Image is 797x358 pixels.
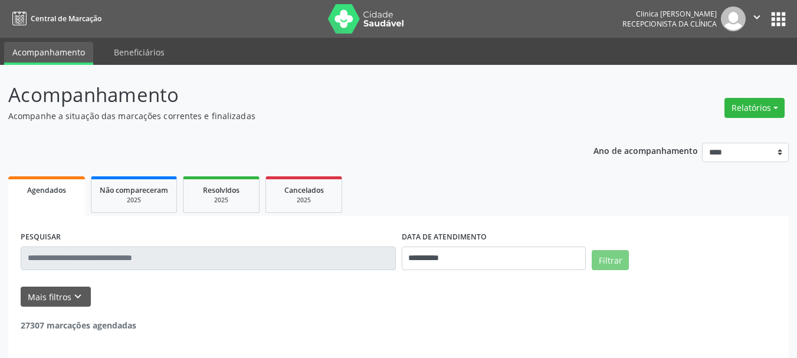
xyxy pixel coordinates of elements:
button:  [746,6,768,31]
span: Central de Marcação [31,14,101,24]
strong: 27307 marcações agendadas [21,320,136,331]
a: Acompanhamento [4,42,93,65]
div: 2025 [274,196,333,205]
label: PESQUISAR [21,228,61,247]
p: Ano de acompanhamento [593,143,698,157]
div: 2025 [192,196,251,205]
a: Beneficiários [106,42,173,63]
i: keyboard_arrow_down [71,290,84,303]
span: Recepcionista da clínica [622,19,717,29]
i:  [750,11,763,24]
span: Não compareceram [100,185,168,195]
label: DATA DE ATENDIMENTO [402,228,487,247]
button: apps [768,9,789,29]
button: Mais filtroskeyboard_arrow_down [21,287,91,307]
button: Relatórios [724,98,785,118]
p: Acompanhe a situação das marcações correntes e finalizadas [8,110,555,122]
span: Agendados [27,185,66,195]
a: Central de Marcação [8,9,101,28]
div: 2025 [100,196,168,205]
img: img [721,6,746,31]
p: Acompanhamento [8,80,555,110]
span: Cancelados [284,185,324,195]
span: Resolvidos [203,185,240,195]
button: Filtrar [592,250,629,270]
div: Clinica [PERSON_NAME] [622,9,717,19]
